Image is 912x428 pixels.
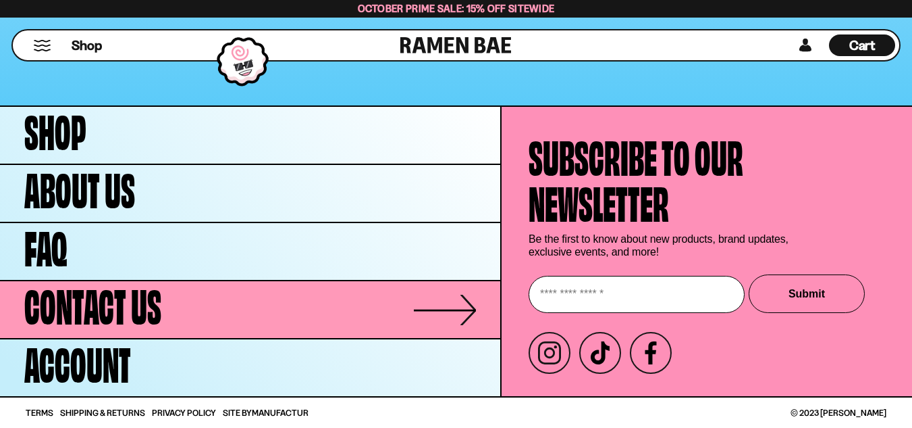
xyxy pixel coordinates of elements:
[33,40,51,51] button: Mobile Menu Trigger
[790,408,886,417] span: © 2023 [PERSON_NAME]
[72,34,102,56] a: Shop
[72,37,102,55] span: Shop
[152,408,216,417] a: Privacy Policy
[60,408,145,417] a: Shipping & Returns
[24,105,86,151] span: Shop
[24,280,161,326] span: Contact Us
[223,408,309,417] span: Site By
[829,30,895,60] div: Cart
[358,2,555,15] span: October Prime Sale: 15% off Sitewide
[24,222,68,268] span: FAQ
[529,233,799,258] p: Be the first to know about new products, brand updates, exclusive events, and more!
[24,164,135,210] span: About Us
[529,276,745,313] input: Enter your email
[849,37,876,53] span: Cart
[252,407,309,418] a: Manufactur
[529,131,743,223] h4: Subscribe to our newsletter
[24,338,131,384] span: Account
[749,275,865,313] button: Submit
[26,408,53,417] a: Terms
